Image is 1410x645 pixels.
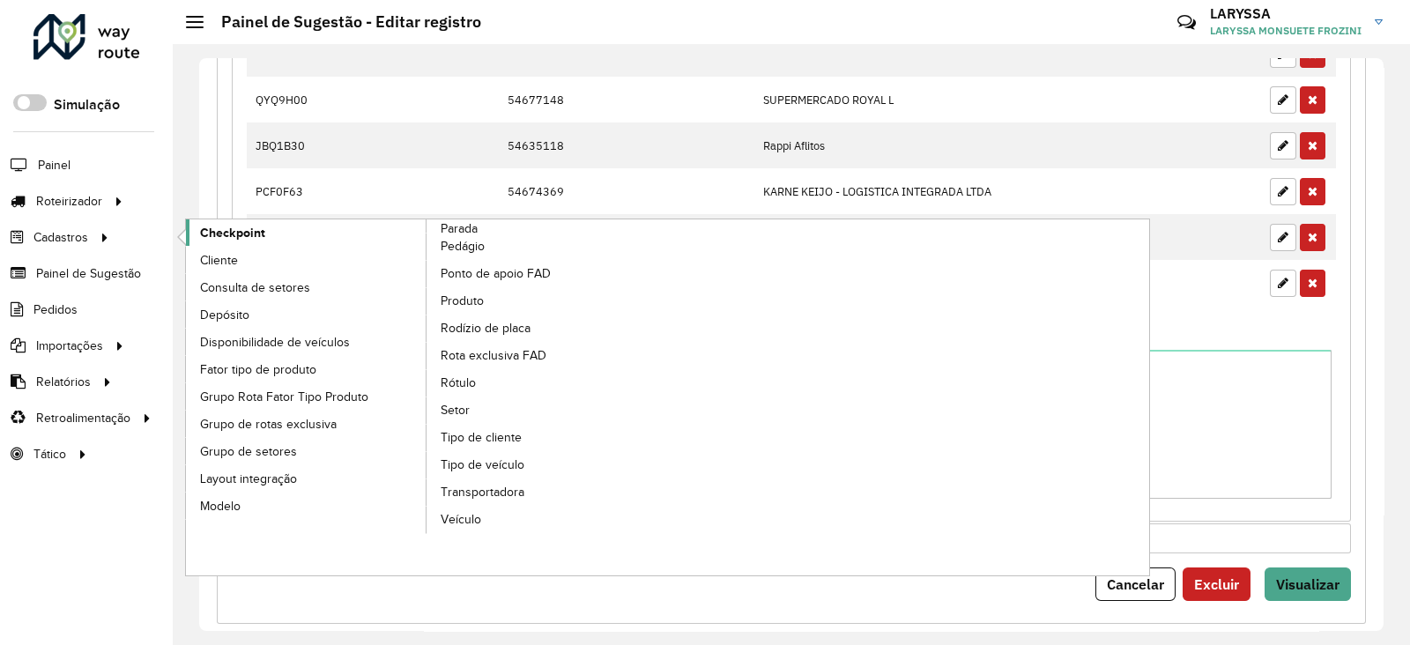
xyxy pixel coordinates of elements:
h2: Painel de Sugestão - Editar registro [204,12,481,32]
span: Roteirizador [36,192,102,211]
a: Grupo de rotas exclusiva [186,411,427,437]
td: PCF0F63 [247,168,349,214]
span: Painel [38,156,70,174]
span: Setor [441,401,470,419]
span: Veículo [441,510,481,529]
a: Parada [186,219,668,534]
a: Ponto de apoio FAD [427,261,668,287]
button: Visualizar [1265,567,1351,601]
span: Modelo [200,497,241,515]
a: Disponibilidade de veículos [186,329,427,355]
button: Cancelar [1095,567,1176,601]
td: JBQ1B30 [247,122,349,168]
span: Pedágio [441,237,485,256]
td: 54635118 [498,122,753,168]
span: Tipo de cliente [441,428,522,447]
td: SOBERANO PORTO 2 [753,214,1114,260]
span: Produto [441,292,484,310]
a: Tipo de cliente [427,425,668,451]
a: Tipo de veículo [427,452,668,478]
td: 54674369 [498,168,753,214]
span: Tático [33,445,66,463]
span: Grupo Rota Fator Tipo Produto [200,388,368,406]
span: Rótulo [441,374,476,392]
a: Checkpoint [186,219,427,246]
span: Importações [36,337,103,355]
a: Cliente [186,247,427,273]
span: Painel de Sugestão [36,264,141,283]
td: KARNE KEIJO - LOGISTICA INTEGRADA LTDA [753,168,1114,214]
span: Rota exclusiva FAD [441,346,546,365]
a: Depósito [186,301,427,328]
td: PCF0973 [247,214,349,260]
a: Layout integração [186,465,427,492]
span: Rodízio de placa [441,319,531,337]
td: Rappi Aflitos [753,122,1114,168]
span: Grupo de rotas exclusiva [200,415,337,434]
td: QYQ9H00 [247,77,349,122]
a: Veículo [427,507,668,533]
button: Excluir [1183,567,1250,601]
span: Cancelar [1107,575,1164,593]
span: Layout integração [200,470,297,488]
h3: LARYSSA [1210,5,1362,22]
span: Consulta de setores [200,278,310,297]
span: Tipo de veículo [441,456,524,474]
td: 54677148 [498,77,753,122]
span: Ponto de apoio FAD [441,264,551,283]
a: Fator tipo de produto [186,356,427,382]
a: Rodízio de placa [427,315,668,342]
span: Grupo de setores [200,442,297,461]
td: SUPERMERCADO ROYAL L [753,77,1114,122]
span: Fator tipo de produto [200,360,316,379]
span: Checkpoint [200,224,265,242]
span: Excluir [1194,575,1239,593]
a: Produto [427,288,668,315]
span: Cadastros [33,228,88,247]
label: Simulação [54,94,120,115]
td: 72919720 [498,214,753,260]
span: Relatórios [36,373,91,391]
span: Retroalimentação [36,409,130,427]
span: Parada [441,219,478,238]
a: Grupo de setores [186,438,427,464]
a: Consulta de setores [186,274,427,300]
span: Depósito [200,306,249,324]
a: Modelo [186,493,427,519]
a: Rota exclusiva FAD [427,343,668,369]
span: Disponibilidade de veículos [200,333,350,352]
a: Pedágio [427,234,668,260]
a: Contato Rápido [1168,4,1206,41]
a: Rótulo [427,370,668,397]
span: LARYSSA MONSUETE FROZINI [1210,23,1362,39]
a: Setor [427,397,668,424]
span: Pedidos [33,300,78,319]
span: Visualizar [1276,575,1339,593]
span: Transportadora [441,483,524,501]
span: Cliente [200,251,238,270]
a: Transportadora [427,479,668,506]
a: Grupo Rota Fator Tipo Produto [186,383,427,410]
